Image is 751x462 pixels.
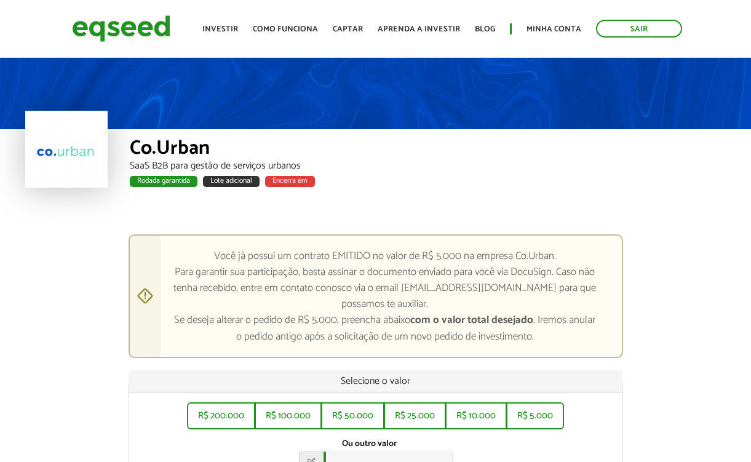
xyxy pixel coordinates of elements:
[187,402,255,429] button: R$ 200.000
[130,138,726,161] div: Co.Urban
[129,234,623,358] div: Você já possui um contrato EMITIDO no valor de R$ 5.000 na empresa Co.Urban. Para garantir sua pa...
[384,402,446,429] button: R$ 25.000
[342,440,397,448] label: Ou outro valor
[321,402,384,429] button: R$ 50.000
[265,176,315,187] div: Encerra em
[475,25,495,33] a: Blog
[526,25,581,33] a: Minha conta
[596,20,682,38] a: Sair
[333,25,363,33] a: Captar
[341,373,410,389] span: Selecione o valor
[253,25,318,33] a: Como funciona
[506,402,564,429] button: R$ 5.000
[130,176,197,187] div: Rodada garantida
[378,25,460,33] a: Aprenda a investir
[130,161,726,171] div: SaaS B2B para gestão de serviços urbanos
[410,311,533,329] strong: com o valor total desejado
[72,12,170,45] img: EqSeed
[203,176,260,187] div: Lote adicional
[445,402,507,429] button: R$ 10.000
[255,402,322,429] button: R$ 100.000
[202,25,238,33] a: Investir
